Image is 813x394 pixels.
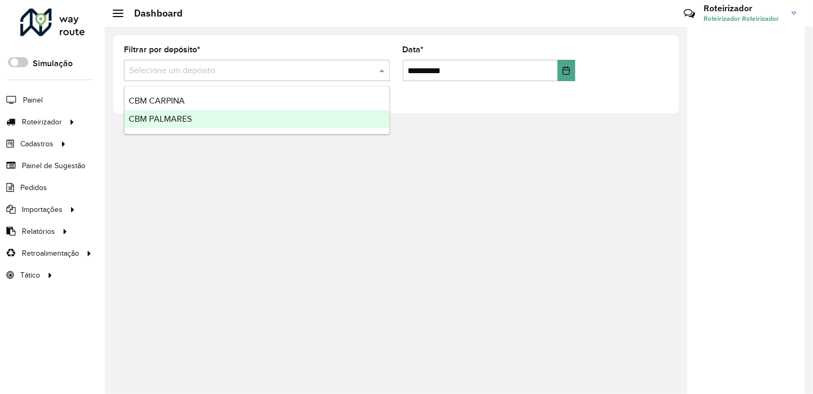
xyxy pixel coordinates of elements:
span: Importações [22,204,62,215]
span: Roteirizador Roteirizador [703,14,784,23]
a: Contato Rápido [678,2,701,25]
span: Roteirizador [22,116,62,128]
span: Painel [23,94,43,106]
button: Choose Date [558,60,576,81]
span: Painel de Sugestão [22,160,85,171]
span: Relatórios [22,226,55,237]
span: Pedidos [20,182,47,193]
span: Tático [20,270,40,281]
label: Data [403,43,424,56]
label: Simulação [33,57,73,70]
h2: Dashboard [123,7,183,19]
h3: Roteirizador [703,3,784,13]
span: Cadastros [20,138,53,149]
label: Filtrar por depósito [124,43,200,56]
span: Retroalimentação [22,248,79,259]
span: CBM PALMARES [129,114,192,123]
ng-dropdown-panel: Options list [124,86,390,135]
span: CBM CARPINA [129,96,185,105]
